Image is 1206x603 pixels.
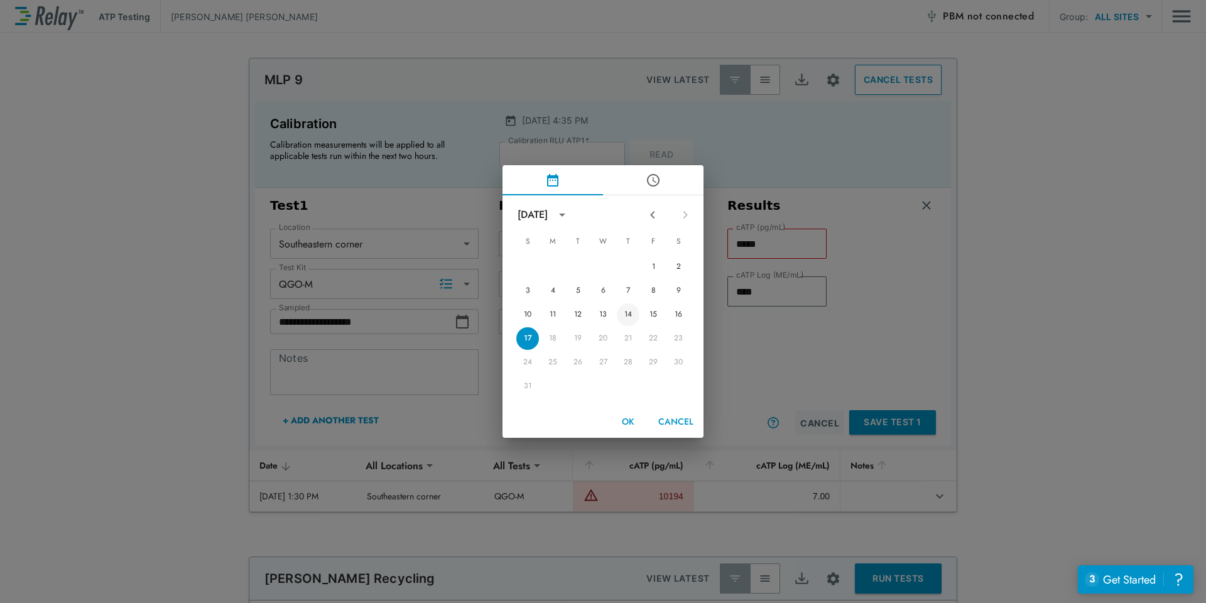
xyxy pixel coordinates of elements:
span: Sunday [516,229,539,254]
button: 9 [667,280,690,302]
button: 13 [592,303,614,326]
button: 14 [617,303,639,326]
button: 15 [642,303,665,326]
span: Tuesday [567,229,589,254]
button: pick date [503,165,603,195]
button: 7 [617,280,639,302]
button: 8 [642,280,665,302]
button: OK [608,410,648,433]
button: 16 [667,303,690,326]
button: pick time [603,165,703,195]
button: 4 [541,280,564,302]
button: 5 [567,280,589,302]
span: Thursday [617,229,639,254]
span: Saturday [667,229,690,254]
button: 12 [567,303,589,326]
iframe: Resource center [1078,565,1193,594]
button: 1 [642,256,665,278]
button: 17 [516,327,539,350]
span: Friday [642,229,665,254]
button: 6 [592,280,614,302]
span: Wednesday [592,229,614,254]
button: 11 [541,303,564,326]
button: calendar view is open, switch to year view [551,204,573,225]
button: 10 [516,303,539,326]
div: [DATE] [518,207,548,222]
span: Monday [541,229,564,254]
button: Previous month [642,204,663,225]
button: 3 [516,280,539,302]
button: 2 [667,256,690,278]
button: Cancel [653,410,698,433]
